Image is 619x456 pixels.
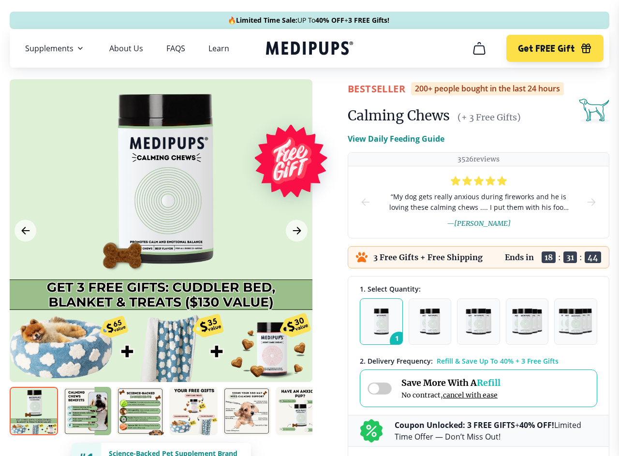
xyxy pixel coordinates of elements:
span: cancel with ease [443,391,498,399]
button: 1 [360,298,403,345]
p: 3526 reviews [457,155,500,164]
span: 2 . Delivery Frequency: [360,356,433,366]
span: 44 [585,251,601,263]
a: Learn [208,44,229,53]
a: Medipups [266,39,353,59]
p: 3 Free Gifts + Free Shipping [373,252,483,262]
span: 🔥 UP To + [228,15,389,25]
span: 1 [390,332,408,350]
button: Previous Image [15,220,36,242]
span: No contract, [401,391,501,399]
img: Calming Chews | Natural Dog Supplements [63,387,111,435]
button: Next Image [286,220,308,242]
img: Calming Chews | Natural Dog Supplements [276,387,324,435]
span: 18 [542,251,556,263]
div: 1. Select Quantity: [360,284,597,294]
p: Ends in [505,252,534,262]
img: Pack of 4 - Natural Dog Supplements [512,309,542,335]
p: View Daily Feeding Guide [348,133,444,145]
b: 40% OFF! [519,420,554,430]
span: : [558,252,561,262]
a: FAQS [166,44,185,53]
div: 200+ people bought in the last 24 hours [411,82,564,95]
b: Coupon Unlocked: 3 FREE GIFTS [395,420,515,430]
img: Pack of 3 - Natural Dog Supplements [466,309,491,335]
img: Calming Chews | Natural Dog Supplements [222,387,271,435]
span: : [579,252,582,262]
span: Save More With A [401,377,501,388]
img: Pack of 1 - Natural Dog Supplements [374,309,389,335]
img: Calming Chews | Natural Dog Supplements [10,387,58,435]
p: + Limited Time Offer — Don’t Miss Out! [395,419,597,442]
button: Get FREE Gift [506,35,604,62]
img: Pack of 2 - Natural Dog Supplements [420,309,440,335]
img: Pack of 5 - Natural Dog Supplements [559,309,593,335]
span: Refill & Save Up To 40% + 3 Free Gifts [437,356,559,366]
span: BestSeller [348,82,405,95]
span: (+ 3 Free Gifts) [457,112,521,123]
a: About Us [109,44,143,53]
span: “ My dog gets really anxious during fireworks and he is loving these calming chews .... I put the... [387,191,570,213]
span: Refill [477,377,501,388]
img: Calming Chews | Natural Dog Supplements [169,387,218,435]
h1: Calming Chews [348,107,450,124]
span: — [PERSON_NAME] [447,219,511,228]
span: Get FREE Gift [518,43,575,54]
img: Calming Chews | Natural Dog Supplements [116,387,164,435]
span: Supplements [25,44,74,53]
button: next-slide [586,166,597,238]
button: cart [468,37,491,60]
button: Supplements [25,43,86,54]
button: prev-slide [360,166,371,238]
span: 31 [563,251,577,263]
